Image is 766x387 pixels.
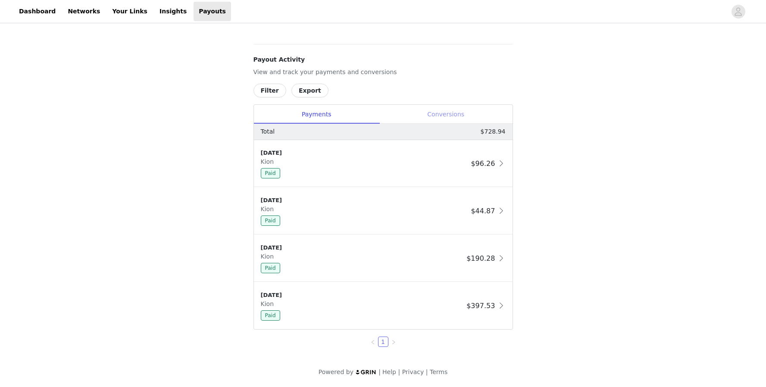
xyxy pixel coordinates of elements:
div: [DATE] [261,196,468,205]
span: Kion [261,158,278,165]
span: $190.28 [466,254,495,262]
div: [DATE] [261,149,468,157]
p: $728.94 [481,127,506,136]
span: | [378,368,381,375]
span: Paid [261,168,280,178]
i: icon: left [370,340,375,345]
a: Terms [430,368,447,375]
a: Help [382,368,396,375]
span: Kion [261,253,278,260]
li: 1 [378,337,388,347]
span: $397.53 [466,302,495,310]
span: | [398,368,400,375]
button: Export [291,84,328,97]
span: Paid [261,263,280,273]
div: [DATE] [261,291,463,300]
span: $96.26 [471,159,495,168]
div: [DATE] [261,243,463,252]
span: Paid [261,310,280,321]
div: avatar [734,5,742,19]
p: View and track your payments and conversions [253,68,513,77]
span: Kion [261,206,278,212]
a: Privacy [402,368,424,375]
a: Networks [63,2,105,21]
span: Powered by [319,368,353,375]
span: Kion [261,300,278,307]
h4: Payout Activity [253,55,513,64]
button: Filter [253,84,286,97]
div: clickable-list-item [254,140,513,187]
a: Payouts [194,2,231,21]
i: icon: right [391,340,396,345]
a: Your Links [107,2,153,21]
a: Insights [154,2,192,21]
li: Next Page [388,337,399,347]
div: clickable-list-item [254,282,513,329]
div: Conversions [379,105,513,124]
div: clickable-list-item [254,187,513,235]
a: 1 [378,337,388,346]
div: Payments [254,105,379,124]
a: Dashboard [14,2,61,21]
span: $44.87 [471,207,495,215]
p: Total [261,127,275,136]
span: | [426,368,428,375]
span: Paid [261,215,280,226]
img: logo [355,369,377,375]
div: clickable-list-item [254,235,513,282]
li: Previous Page [368,337,378,347]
